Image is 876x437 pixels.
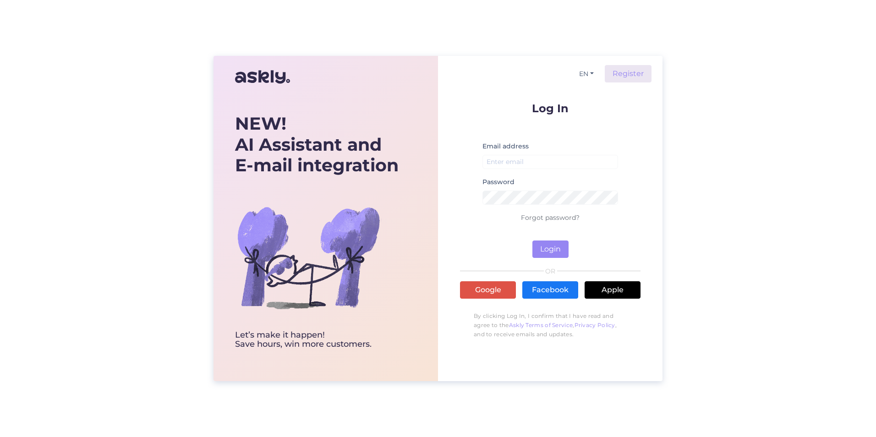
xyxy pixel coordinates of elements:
[482,142,529,151] label: Email address
[235,184,382,331] img: bg-askly
[235,331,399,349] div: Let’s make it happen! Save hours, win more customers.
[235,113,399,176] div: AI Assistant and E-mail integration
[521,213,580,222] a: Forgot password?
[460,307,641,344] p: By clicking Log In, I confirm that I have read and agree to the , , and to receive emails and upd...
[544,268,557,274] span: OR
[460,103,641,114] p: Log In
[605,65,652,82] a: Register
[585,281,641,299] a: Apple
[235,113,286,134] b: NEW!
[522,281,578,299] a: Facebook
[575,322,615,328] a: Privacy Policy
[575,67,597,81] button: EN
[482,155,618,169] input: Enter email
[482,177,515,187] label: Password
[235,66,290,88] img: Askly
[532,240,569,258] button: Login
[509,322,573,328] a: Askly Terms of Service
[460,281,516,299] a: Google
